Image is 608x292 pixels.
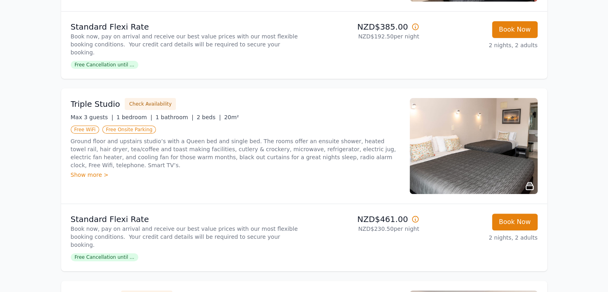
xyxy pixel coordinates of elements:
[492,214,538,230] button: Book Now
[71,225,301,249] p: Book now, pay on arrival and receive our best value prices with our most flexible booking conditi...
[307,32,419,40] p: NZD$192.50 per night
[307,214,419,225] p: NZD$461.00
[224,114,239,120] span: 20m²
[197,114,221,120] span: 2 beds |
[307,225,419,233] p: NZD$230.50 per night
[125,98,176,110] button: Check Availability
[116,114,152,120] span: 1 bedroom |
[71,21,301,32] p: Standard Flexi Rate
[71,126,100,134] span: Free WiFi
[492,21,538,38] button: Book Now
[71,214,301,225] p: Standard Flexi Rate
[71,98,120,110] h3: Triple Studio
[71,61,138,69] span: Free Cancellation until ...
[71,32,301,56] p: Book now, pay on arrival and receive our best value prices with our most flexible booking conditi...
[71,137,400,169] p: Ground floor and upstairs studio’s with a Queen bed and single bed. The rooms offer an ensuite sh...
[155,114,193,120] span: 1 bathroom |
[71,114,114,120] span: Max 3 guests |
[426,234,538,242] p: 2 nights, 2 adults
[307,21,419,32] p: NZD$385.00
[102,126,156,134] span: Free Onsite Parking
[71,253,138,261] span: Free Cancellation until ...
[426,41,538,49] p: 2 nights, 2 adults
[71,171,400,179] div: Show more >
